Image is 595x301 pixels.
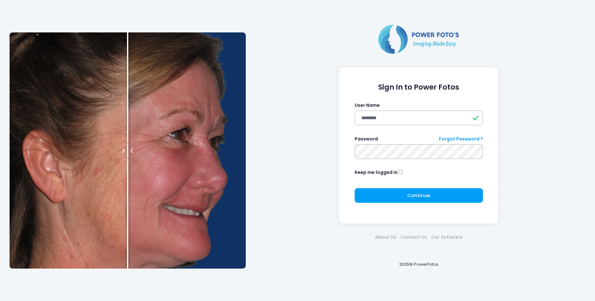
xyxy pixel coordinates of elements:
[355,188,483,203] button: Continue
[439,136,483,142] a: Forgot Password ?
[252,251,585,278] div: 2025© PowerFotos
[376,23,462,55] img: Logo
[355,102,380,109] label: User Name
[373,234,399,241] a: About Us
[355,136,378,142] label: Password
[429,234,464,241] a: Our Software
[355,83,483,92] h1: Sign In to Power Fotos
[355,169,398,176] label: Keep me logged in
[399,234,429,241] a: Contact Us
[407,192,430,199] span: Continue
